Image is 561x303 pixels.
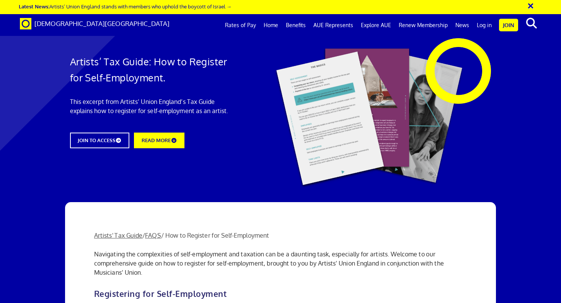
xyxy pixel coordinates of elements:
a: READ MORE [134,133,184,148]
a: Home [260,16,282,35]
a: Rates of Pay [221,16,260,35]
a: Artists' Tax Guide [94,232,142,239]
a: JOIN TO ACCESS [70,133,129,148]
p: This excerpt from Artists’ Union England’s Tax Guide explains how to register for self-employment... [70,97,239,115]
a: Latest News:Artists’ Union England stands with members who uphold the boycott of Israel → [19,3,232,10]
a: Explore AUE [357,16,395,35]
a: AUE Represents [310,16,357,35]
button: search [520,15,543,31]
a: Brand [DEMOGRAPHIC_DATA][GEOGRAPHIC_DATA] [14,14,175,33]
h1: Artists’ Tax Guide: How to Register for Self-Employment. [70,53,239,86]
a: Log in [473,16,496,35]
span: / / How to Register for Self-Employment [94,232,269,239]
p: Navigating the complexities of self-employment and taxation can be a daunting task, especially fo... [94,250,467,277]
a: FAQS [145,232,161,239]
a: Join [499,19,518,31]
h2: Registering for Self-Employment [94,289,467,298]
span: [DEMOGRAPHIC_DATA][GEOGRAPHIC_DATA] [34,19,170,28]
a: Benefits [282,16,310,35]
a: Renew Membership [395,16,452,35]
a: News [452,16,473,35]
strong: Latest News: [19,3,49,10]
